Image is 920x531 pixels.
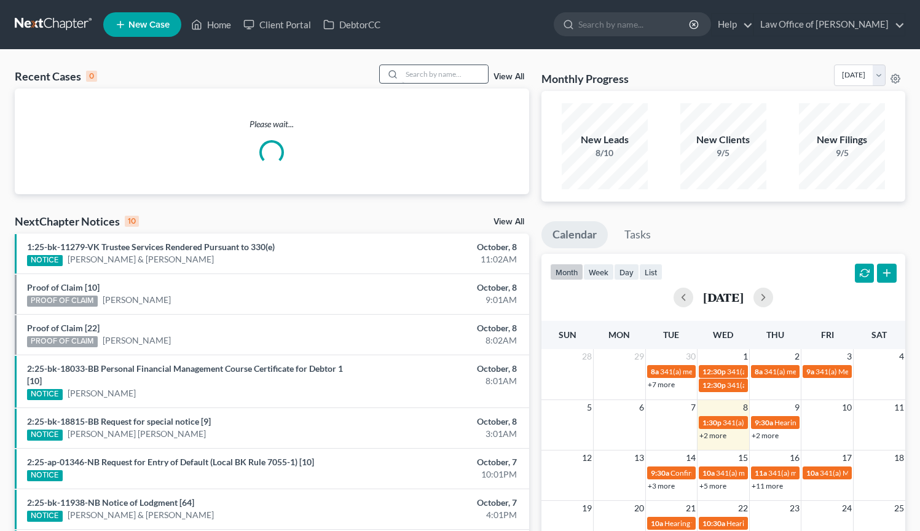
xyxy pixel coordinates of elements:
span: 15 [737,450,749,465]
div: PROOF OF CLAIM [27,296,98,307]
div: 8/10 [562,147,648,159]
span: 16 [788,450,801,465]
div: October, 8 [362,363,517,375]
span: 10a [806,468,819,478]
div: 4:01PM [362,509,517,521]
div: October, 7 [362,456,517,468]
div: 3:01AM [362,428,517,440]
div: PROOF OF CLAIM [27,336,98,347]
span: 12:30p [702,380,726,390]
div: October, 7 [362,497,517,509]
a: +3 more [648,481,675,490]
span: 19 [581,501,593,516]
span: 12 [581,450,593,465]
div: NextChapter Notices [15,214,139,229]
span: 8a [651,367,659,376]
span: 10a [651,519,663,528]
div: 8:01AM [362,375,517,387]
span: Mon [608,329,630,340]
div: New Filings [799,133,885,147]
span: 341(a) Meeting for [PERSON_NAME] [727,367,846,376]
span: 341(a) meeting for [PERSON_NAME] [723,418,841,427]
span: 13 [633,450,645,465]
span: Tue [663,329,679,340]
span: Hearing for [PERSON_NAME] [774,418,870,427]
input: Search by name... [402,65,488,83]
div: 10 [125,216,139,227]
span: 10:30a [702,519,725,528]
p: Please wait... [15,118,529,130]
div: NOTICE [27,255,63,266]
a: Client Portal [237,14,317,36]
span: 10a [702,468,715,478]
span: 341(a) meeting for [764,367,824,376]
a: DebtorCC [317,14,387,36]
a: Proof of Claim [10] [27,282,100,293]
h3: Monthly Progress [541,71,629,86]
span: 11 [893,400,905,415]
span: 341(a) meeting for [PERSON_NAME] [660,367,779,376]
input: Search by name... [578,13,691,36]
button: week [583,264,614,280]
button: list [639,264,662,280]
span: 23 [788,501,801,516]
div: Recent Cases [15,69,97,84]
div: New Leads [562,133,648,147]
a: Calendar [541,221,608,248]
a: Law Office of [PERSON_NAME] [754,14,905,36]
span: 17 [841,450,853,465]
div: October, 8 [362,281,517,294]
div: New Clients [680,133,766,147]
div: October, 8 [362,322,517,334]
span: 1 [742,349,749,364]
a: Home [185,14,237,36]
span: 29 [633,349,645,364]
a: +2 more [699,431,726,440]
div: 9:01AM [362,294,517,306]
span: Sun [559,329,576,340]
span: 10 [841,400,853,415]
a: 2:25-bk-18033-BB Personal Financial Management Course Certificate for Debtor 1 [10] [27,363,343,386]
span: 9 [793,400,801,415]
div: 9/5 [680,147,766,159]
a: [PERSON_NAME] [PERSON_NAME] [68,428,206,440]
div: 8:02AM [362,334,517,347]
div: 10:01PM [362,468,517,481]
div: 11:02AM [362,253,517,265]
a: 2:25-bk-18815-BB Request for special notice [9] [27,416,211,427]
span: Hearing for [PERSON_NAME] [726,519,822,528]
a: 2:25-bk-11938-NB Notice of Lodgment [64] [27,497,194,508]
span: 6 [638,400,645,415]
span: 12:30p [702,367,726,376]
button: month [550,264,583,280]
a: +11 more [752,481,783,490]
a: [PERSON_NAME] [103,294,171,306]
a: Tasks [613,221,662,248]
span: 1:30p [702,418,721,427]
a: 2:25-ap-01346-NB Request for Entry of Default (Local BK Rule 7055-1) [10] [27,457,314,467]
span: 5 [586,400,593,415]
div: October, 8 [362,415,517,428]
span: 30 [685,349,697,364]
span: 18 [893,450,905,465]
span: 2 [793,349,801,364]
a: [PERSON_NAME] & [PERSON_NAME] [68,253,214,265]
span: 20 [633,501,645,516]
span: 341(a) meeting for [PERSON_NAME] [716,468,835,478]
a: [PERSON_NAME] & [PERSON_NAME] [68,509,214,521]
div: 9/5 [799,147,885,159]
a: Help [712,14,753,36]
span: Fri [821,329,834,340]
a: [PERSON_NAME] [103,334,171,347]
h2: [DATE] [703,291,744,304]
div: NOTICE [27,389,63,400]
button: day [614,264,639,280]
span: 22 [737,501,749,516]
span: 24 [841,501,853,516]
a: +5 more [699,481,726,490]
div: NOTICE [27,511,63,522]
span: 7 [690,400,697,415]
span: Thu [766,329,784,340]
span: 341(a) meeting for [PERSON_NAME] [768,468,887,478]
span: 9a [806,367,814,376]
